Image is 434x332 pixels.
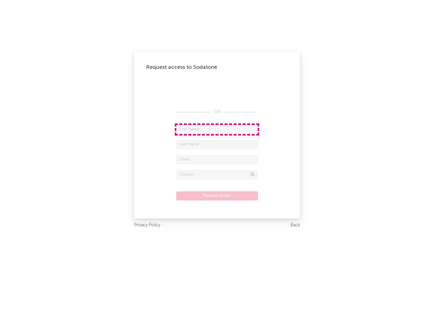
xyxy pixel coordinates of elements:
[176,170,258,179] input: Division
[291,222,300,229] a: Back
[176,155,258,164] input: Email
[134,222,160,229] a: Privacy Policy
[146,64,288,71] div: Request access to Sodatone
[176,109,258,116] div: OR
[176,140,258,149] input: Last Name
[176,191,258,200] button: Request Access
[176,125,258,134] input: First Name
